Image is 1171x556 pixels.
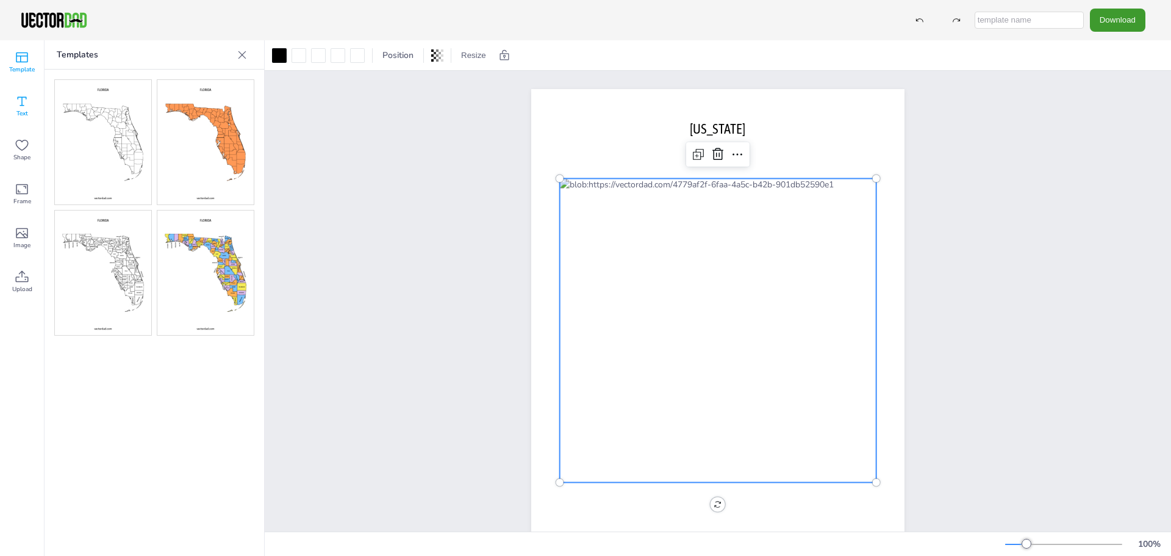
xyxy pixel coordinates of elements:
[157,80,254,204] img: flcm-cb.jpg
[12,284,32,294] span: Upload
[13,240,30,250] span: Image
[57,40,232,70] p: Templates
[13,197,31,206] span: Frame
[13,153,30,162] span: Shape
[690,121,745,137] span: [US_STATE]
[55,80,151,204] img: flcm-bo.jpg
[975,12,1084,29] input: template name
[9,65,35,74] span: Template
[1134,538,1164,550] div: 100 %
[380,49,416,61] span: Position
[20,11,88,29] img: VectorDad-1.png
[1090,9,1145,31] button: Download
[456,46,491,65] button: Resize
[16,109,28,118] span: Text
[55,211,151,335] img: flcm-l.jpg
[157,211,254,335] img: flcm-mc.jpg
